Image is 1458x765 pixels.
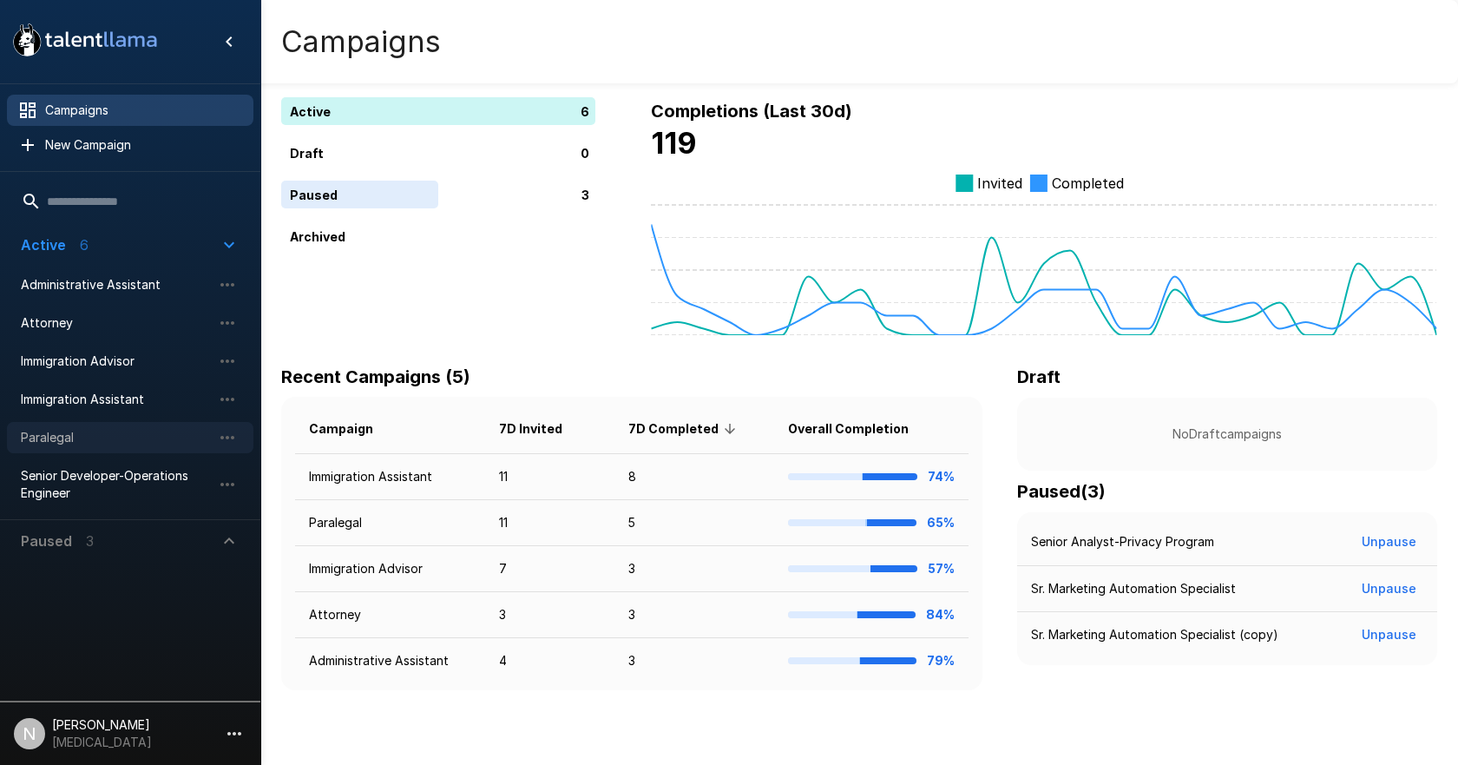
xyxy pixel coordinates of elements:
[927,653,955,668] b: 79%
[281,366,470,387] b: Recent Campaigns (5)
[295,454,485,500] td: Immigration Assistant
[309,419,396,439] span: Campaign
[1031,533,1214,551] p: Senior Analyst-Privacy Program
[1355,573,1423,605] button: Unpause
[485,592,614,638] td: 3
[1355,526,1423,558] button: Unpause
[651,125,697,161] b: 119
[614,638,774,684] td: 3
[485,500,614,546] td: 11
[485,454,614,500] td: 11
[788,419,931,439] span: Overall Completion
[295,546,485,592] td: Immigration Advisor
[614,546,774,592] td: 3
[485,638,614,684] td: 4
[628,419,741,439] span: 7D Completed
[1017,366,1061,387] b: Draft
[581,186,589,204] p: 3
[281,23,441,60] h4: Campaigns
[1017,481,1106,502] b: Paused ( 3 )
[614,500,774,546] td: 5
[485,546,614,592] td: 7
[651,101,852,122] b: Completions (Last 30d)
[1045,425,1409,443] p: No Draft campaigns
[614,592,774,638] td: 3
[295,500,485,546] td: Paralegal
[928,561,955,576] b: 57%
[1355,619,1423,651] button: Unpause
[1031,626,1278,643] p: Sr. Marketing Automation Specialist (copy)
[295,638,485,684] td: Administrative Assistant
[614,454,774,500] td: 8
[1031,580,1236,597] p: Sr. Marketing Automation Specialist
[926,607,955,622] b: 84%
[295,592,485,638] td: Attorney
[581,102,589,121] p: 6
[927,515,955,530] b: 65%
[928,469,955,484] b: 74%
[499,419,585,439] span: 7D Invited
[581,144,589,162] p: 0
